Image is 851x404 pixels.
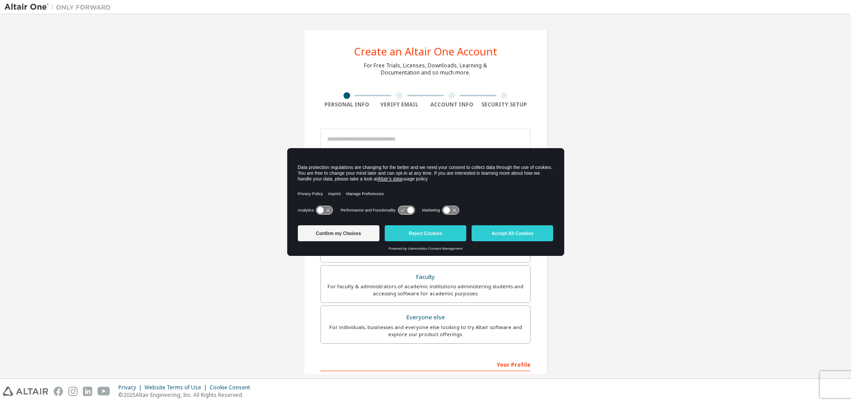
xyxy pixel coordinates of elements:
img: Altair One [4,3,115,12]
div: Cookie Consent [210,384,255,391]
div: For faculty & administrators of academic institutions administering students and accessing softwa... [326,283,525,297]
img: linkedin.svg [83,387,92,396]
div: Personal Info [320,101,373,108]
div: Create an Altair One Account [354,46,497,57]
div: Security Setup [478,101,531,108]
div: Website Terms of Use [144,384,210,391]
img: facebook.svg [54,387,63,396]
div: Everyone else [326,311,525,324]
img: altair_logo.svg [3,387,48,396]
div: For Free Trials, Licenses, Downloads, Learning & Documentation and so much more. [364,62,487,76]
div: Account Info [425,101,478,108]
img: youtube.svg [98,387,110,396]
div: For individuals, businesses and everyone else looking to try Altair software and explore our prod... [326,324,525,338]
div: Verify Email [373,101,426,108]
div: Faculty [326,271,525,283]
div: Privacy [118,384,144,391]
p: © 2025 Altair Engineering, Inc. All Rights Reserved. [118,391,255,399]
div: Your Profile [320,357,531,371]
img: instagram.svg [68,387,78,396]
